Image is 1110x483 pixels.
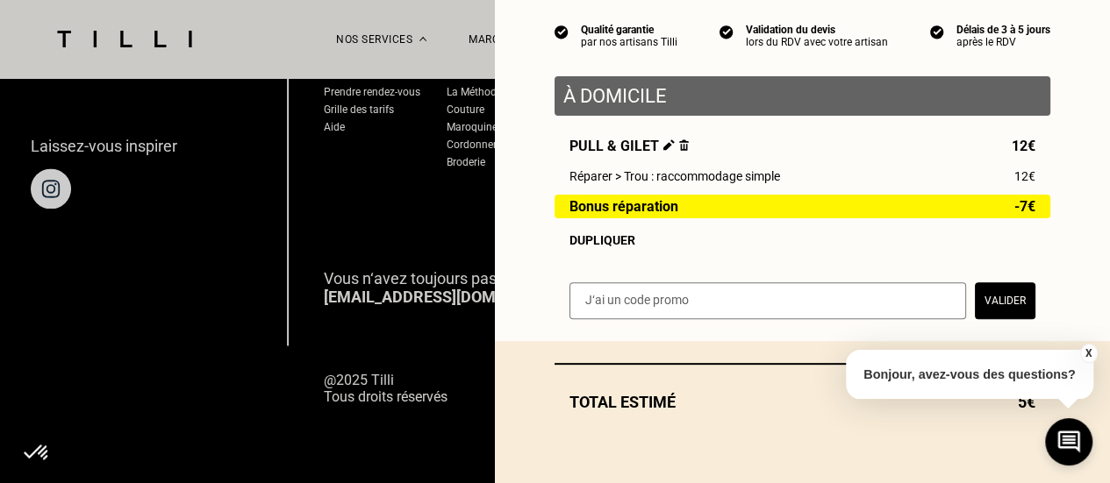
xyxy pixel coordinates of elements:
span: -7€ [1014,199,1035,214]
span: 12€ [1014,169,1035,183]
img: Supprimer [679,139,689,151]
div: lors du RDV avec votre artisan [746,36,888,48]
div: Total estimé [555,393,1050,411]
span: 12€ [1012,138,1035,154]
div: par nos artisans Tilli [581,36,677,48]
div: Délais de 3 à 5 jours [956,24,1050,36]
div: Qualité garantie [581,24,677,36]
img: icon list info [930,24,944,39]
img: Éditer [663,139,675,151]
div: Validation du devis [746,24,888,36]
div: après le RDV [956,36,1050,48]
div: Dupliquer [569,233,1035,247]
span: Pull & gilet [569,138,689,154]
button: Valider [975,282,1035,319]
span: Bonus réparation [569,199,678,214]
p: Bonjour, avez-vous des questions? [846,350,1093,399]
span: Réparer > Trou : raccommodage simple [569,169,780,183]
button: X [1079,344,1097,363]
img: icon list info [555,24,569,39]
img: icon list info [720,24,734,39]
input: J‘ai un code promo [569,282,966,319]
p: À domicile [563,85,1042,107]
